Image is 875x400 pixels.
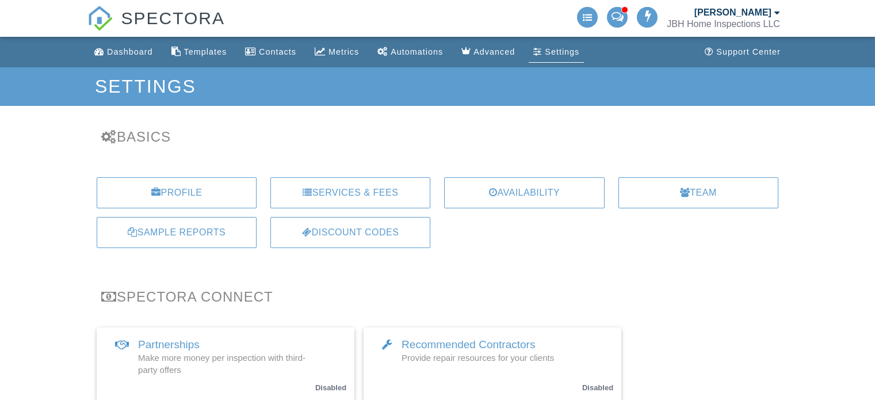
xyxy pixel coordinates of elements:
[529,41,584,63] a: Settings
[473,47,515,56] div: Advanced
[138,338,200,351] span: Partnerships
[667,18,780,30] div: JBH Home Inspections LLC
[97,177,257,208] a: Profile
[107,47,152,56] div: Dashboard
[95,77,780,97] h1: Settings
[90,41,157,63] a: Dashboard
[240,41,301,63] a: Contacts
[545,47,579,56] div: Settings
[310,41,364,63] a: Metrics
[457,41,519,63] a: Advanced
[402,353,554,363] span: Provide repair resources for your clients
[373,41,448,63] a: Automations (Advanced)
[184,47,227,56] div: Templates
[716,47,781,56] div: Support Center
[121,6,226,30] span: SPECTORA
[444,177,604,208] a: Availability
[259,47,296,56] div: Contacts
[402,338,535,351] span: Recommended Contractors
[97,217,257,248] a: Sample Reports
[101,289,774,304] h3: Spectora Connect
[694,7,771,18] div: [PERSON_NAME]
[618,177,778,208] a: Team
[101,129,774,144] h3: Basics
[270,217,430,248] a: Discount Codes
[328,47,359,56] div: Metrics
[138,353,305,375] span: Make more money per inspection with third-party offers
[391,47,443,56] div: Automations
[167,41,232,63] a: Templates
[270,177,430,208] a: Services & Fees
[700,41,785,63] a: Support Center
[582,383,613,392] small: Disabled
[315,383,346,392] small: Disabled
[87,6,113,31] img: The Best Home Inspection Software - Spectora
[87,17,225,39] a: SPECTORA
